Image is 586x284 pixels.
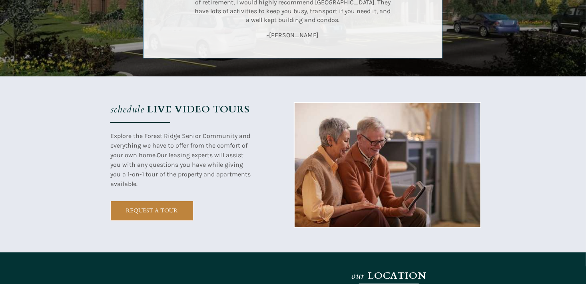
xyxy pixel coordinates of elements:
em: our [351,269,365,282]
span: Explore the Forest Ridge Senior Community and everything we have to offer from the comfort of you... [110,132,250,159]
strong: LIVE VIDEO TOURS [147,103,250,116]
strong: LOCATION [368,269,427,282]
a: REQUEST A TOUR [110,201,193,221]
span: Our leasing experts will assist you with any questions you have while giving you a 1-on-1 tour of... [110,151,251,188]
em: schedule [110,103,144,116]
span: REQUEST A TOUR [111,207,193,214]
span: -[PERSON_NAME] [267,31,319,39]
